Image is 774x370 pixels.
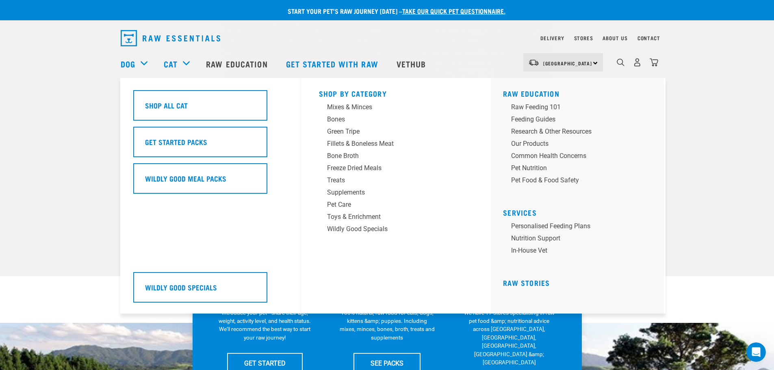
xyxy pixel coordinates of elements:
img: user.png [633,58,642,67]
a: Shop All Cat [133,90,288,127]
p: We have 17 stores specialising in raw pet food &amp; nutritional advice across [GEOGRAPHIC_DATA],... [462,309,557,367]
h5: Shop By Category [319,89,473,96]
div: Pet Care [327,200,454,210]
a: In-house vet [503,246,657,258]
div: Pet Nutrition [511,163,638,173]
a: Raw Education [503,91,559,95]
a: Wildly Good Specials [133,272,288,309]
img: Raw Essentials Logo [121,30,220,46]
div: Green Tripe [327,127,454,136]
img: home-icon@2x.png [650,58,658,67]
div: Feeding Guides [511,115,638,124]
img: home-icon-1@2x.png [617,58,624,66]
a: Treats [319,175,473,188]
a: Pet Care [319,200,473,212]
div: Common Health Concerns [511,151,638,161]
a: Vethub [388,48,436,80]
div: Toys & Enrichment [327,212,454,222]
span: [GEOGRAPHIC_DATA] [543,62,592,65]
a: Freeze Dried Meals [319,163,473,175]
a: Bone Broth [319,151,473,163]
img: van-moving.png [528,59,539,66]
a: Feeding Guides [503,115,657,127]
a: Stores [574,37,593,39]
div: Bones [327,115,454,124]
h5: Get Started Packs [145,136,207,147]
a: Cat [164,58,178,70]
a: Supplements [319,188,473,200]
a: Research & Other Resources [503,127,657,139]
a: Wildly Good Meal Packs [133,163,288,200]
a: Raw Stories [503,281,550,285]
div: Mixes & Minces [327,102,454,112]
a: Green Tripe [319,127,473,139]
div: Wildly Good Specials [327,224,454,234]
div: Raw Feeding 101 [511,102,638,112]
p: Introduce your pet—share their age, weight, activity level, and health status. We'll recommend th... [217,309,312,342]
a: Fillets & Boneless Meat [319,139,473,151]
div: Research & Other Resources [511,127,638,136]
a: Pet Food & Food Safety [503,175,657,188]
a: Our Products [503,139,657,151]
a: Dog [121,58,135,70]
p: 100% natural, raw food for cats, dogs, kittens &amp; puppies. Including mixes, minces, bones, bro... [339,309,435,342]
a: Toys & Enrichment [319,212,473,224]
div: Treats [327,175,454,185]
div: Supplements [327,188,454,197]
h5: Shop All Cat [145,100,188,110]
a: take our quick pet questionnaire. [402,9,505,13]
a: Contact [637,37,660,39]
a: Get started with Raw [278,48,388,80]
a: Raw Feeding 101 [503,102,657,115]
a: Common Health Concerns [503,151,657,163]
div: Freeze Dried Meals [327,163,454,173]
div: Our Products [511,139,638,149]
a: Bones [319,115,473,127]
a: Mixes & Minces [319,102,473,115]
iframe: Intercom live chat [746,342,766,362]
div: Fillets & Boneless Meat [327,139,454,149]
nav: dropdown navigation [114,27,660,50]
a: Wildly Good Specials [319,224,473,236]
a: Personalised Feeding Plans [503,221,657,234]
div: Bone Broth [327,151,454,161]
h5: Services [503,208,657,215]
div: Pet Food & Food Safety [511,175,638,185]
a: Raw Education [198,48,278,80]
a: Pet Nutrition [503,163,657,175]
a: Nutrition Support [503,234,657,246]
a: Delivery [540,37,564,39]
h5: Wildly Good Specials [145,282,217,292]
a: About Us [603,37,627,39]
a: Get Started Packs [133,127,288,163]
h5: Wildly Good Meal Packs [145,173,226,184]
